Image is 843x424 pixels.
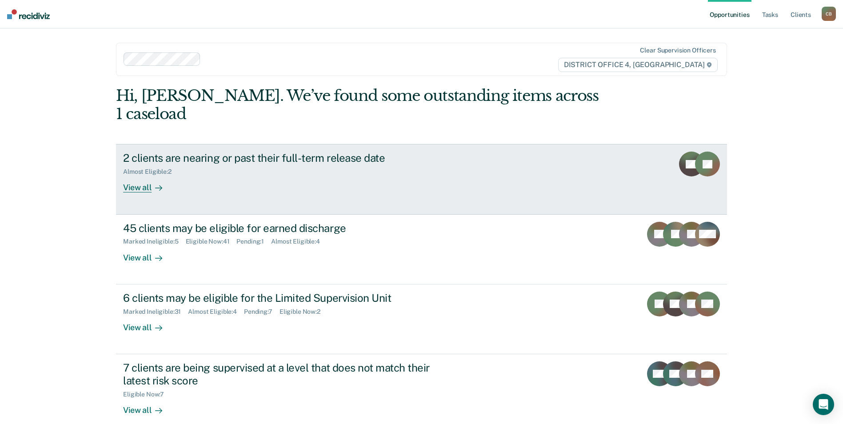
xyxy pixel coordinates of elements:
div: C B [822,7,836,21]
div: View all [123,245,173,263]
div: Marked Ineligible : 5 [123,238,185,245]
div: Almost Eligible : 4 [188,308,244,316]
a: 2 clients are nearing or past their full-term release dateAlmost Eligible:2View all [116,144,727,214]
div: Eligible Now : 41 [186,238,237,245]
img: Recidiviz [7,9,50,19]
button: CB [822,7,836,21]
div: Marked Ineligible : 31 [123,308,188,316]
div: Pending : 1 [236,238,271,245]
span: DISTRICT OFFICE 4, [GEOGRAPHIC_DATA] [558,58,718,72]
div: 7 clients are being supervised at a level that does not match their latest risk score [123,361,435,387]
div: Almost Eligible : 4 [271,238,327,245]
div: Hi, [PERSON_NAME]. We’ve found some outstanding items across 1 caseload [116,87,605,123]
div: View all [123,398,173,415]
div: 6 clients may be eligible for the Limited Supervision Unit [123,292,435,304]
div: 45 clients may be eligible for earned discharge [123,222,435,235]
div: View all [123,315,173,332]
div: Open Intercom Messenger [813,394,834,415]
div: Pending : 7 [244,308,280,316]
div: Eligible Now : 2 [280,308,328,316]
div: Eligible Now : 7 [123,391,171,398]
div: Almost Eligible : 2 [123,168,179,176]
div: 2 clients are nearing or past their full-term release date [123,152,435,164]
div: View all [123,176,173,193]
a: 45 clients may be eligible for earned dischargeMarked Ineligible:5Eligible Now:41Pending:1Almost ... [116,215,727,284]
div: Clear supervision officers [640,47,715,54]
a: 6 clients may be eligible for the Limited Supervision UnitMarked Ineligible:31Almost Eligible:4Pe... [116,284,727,354]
